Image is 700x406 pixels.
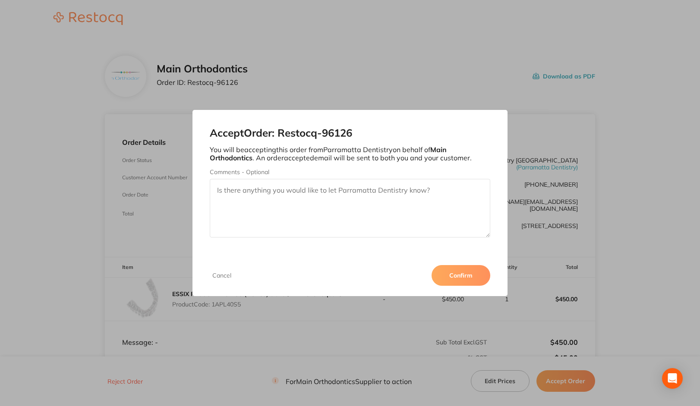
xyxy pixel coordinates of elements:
div: Open Intercom Messenger [662,368,683,389]
h2: Accept Order: Restocq- 96126 [210,127,490,139]
button: Cancel [210,272,234,279]
b: Main Orthodontics [210,145,447,162]
label: Comments - Optional [210,169,490,175]
p: You will be accepting this order from Parramatta Dentistry on behalf of . An order accepted email... [210,146,490,162]
button: Confirm [432,265,490,286]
